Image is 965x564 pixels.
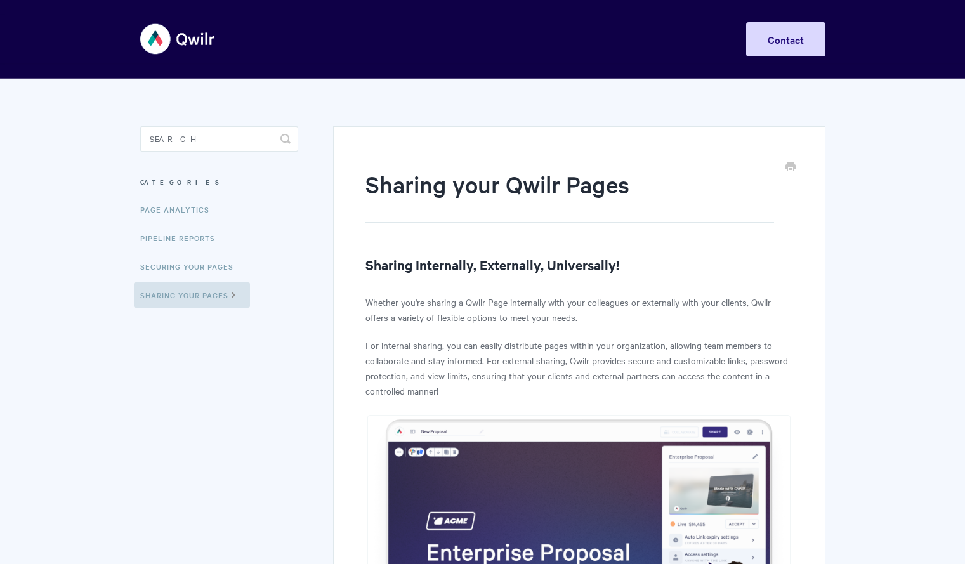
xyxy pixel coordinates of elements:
a: Sharing Your Pages [134,282,250,308]
a: Contact [746,22,825,56]
a: Print this Article [785,161,796,174]
input: Search [140,126,298,152]
p: Whether you're sharing a Qwilr Page internally with your colleagues or externally with your clien... [365,294,792,325]
a: Securing Your Pages [140,254,243,279]
h2: Sharing Internally, Externally, Universally! [365,254,792,275]
a: Pipeline reports [140,225,225,251]
img: Qwilr Help Center [140,15,216,63]
h1: Sharing your Qwilr Pages [365,168,773,223]
a: Page Analytics [140,197,219,222]
h3: Categories [140,171,298,193]
p: For internal sharing, you can easily distribute pages within your organization, allowing team mem... [365,338,792,398]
